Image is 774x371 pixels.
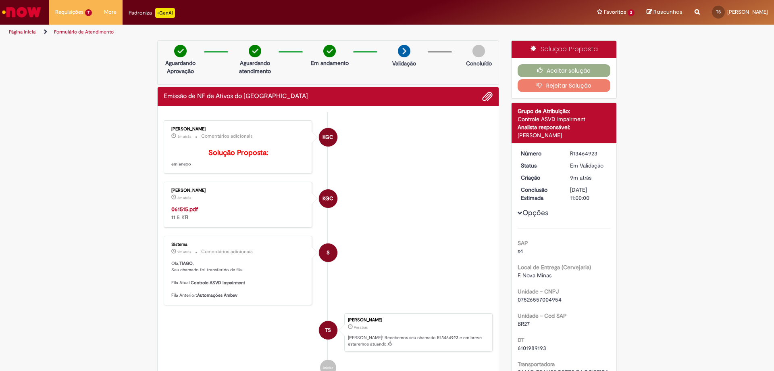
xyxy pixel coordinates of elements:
[322,128,333,147] span: KGC
[177,249,191,254] time: 30/08/2025 11:44:18
[653,8,682,16] span: Rascunhos
[174,45,187,57] img: check-circle-green.png
[628,9,635,16] span: 2
[518,107,611,115] div: Grupo de Atribuição:
[319,128,337,147] div: Karla Gonçalves Costa
[177,134,191,139] time: 30/08/2025 11:50:54
[354,325,368,330] time: 30/08/2025 11:44:15
[482,91,493,102] button: Adicionar anexos
[177,195,191,200] span: 3m atrás
[85,9,92,16] span: 7
[518,79,611,92] button: Rejeitar Solução
[518,123,611,131] div: Analista responsável:
[518,115,611,123] div: Controle ASVD Impairment
[515,161,564,170] dt: Status
[54,29,114,35] a: Formulário de Atendimento
[9,29,37,35] a: Página inicial
[249,45,261,57] img: check-circle-green.png
[570,161,608,170] div: Em Validação
[171,188,306,193] div: [PERSON_NAME]
[570,174,608,182] div: 30/08/2025 11:44:15
[311,59,349,67] p: Em andamento
[323,45,336,57] img: check-circle-green.png
[201,248,253,255] small: Comentários adicionais
[171,127,306,132] div: [PERSON_NAME]
[716,9,721,15] span: TS
[161,59,200,75] p: Aguardando Aprovação
[518,320,530,327] span: BR27
[171,242,306,247] div: Sistema
[518,288,559,295] b: Unidade - CNPJ
[518,272,551,279] span: F. Nova Minas
[518,344,546,352] span: 6101989193
[727,8,768,15] span: [PERSON_NAME]
[354,325,368,330] span: 9m atrás
[177,195,191,200] time: 30/08/2025 11:50:48
[177,134,191,139] span: 3m atrás
[322,189,333,208] span: KGC
[164,93,308,100] h2: Emissão de NF de Ativos do ASVD Histórico de tíquete
[171,205,306,221] div: 11.5 KB
[518,247,523,255] span: s4
[155,8,175,18] p: +GenAi
[472,45,485,57] img: img-circle-grey.png
[164,313,493,352] li: TIAGO SOARES
[518,239,528,247] b: SAP
[171,260,306,298] p: Olá, , Seu chamado foi transferido de fila. Fila Atual: Fila Anterior:
[171,205,198,213] a: 061515.pdf
[570,174,591,181] time: 30/08/2025 11:44:15
[518,64,611,77] button: Aceitar solução
[319,321,337,340] div: TIAGO SOARES
[55,8,83,16] span: Requisições
[179,260,193,266] b: TIAGO
[104,8,117,16] span: More
[171,149,306,168] p: em anexo
[466,59,492,67] p: Concluído
[235,59,275,75] p: Aguardando atendimento
[570,149,608,157] div: R13464923
[518,296,562,303] span: 07526557004954
[518,361,555,368] b: Transportadora
[191,280,245,286] b: Controle ASVD Impairment
[319,189,337,208] div: Karla Gonçalves Costa
[1,4,42,20] img: ServiceNow
[201,133,253,140] small: Comentários adicionais
[392,59,416,67] p: Validação
[515,149,564,157] dt: Número
[604,8,626,16] span: Favoritos
[515,174,564,182] dt: Criação
[348,335,488,347] p: [PERSON_NAME]! Recebemos seu chamado R13464923 e em breve estaremos atuando.
[570,186,608,202] div: [DATE] 11:00:00
[319,243,337,262] div: System
[518,131,611,139] div: [PERSON_NAME]
[647,8,682,16] a: Rascunhos
[515,186,564,202] dt: Conclusão Estimada
[325,321,331,340] span: TS
[398,45,410,57] img: arrow-next.png
[177,249,191,254] span: 9m atrás
[129,8,175,18] div: Padroniza
[197,292,237,298] b: Automações Ambev
[518,264,591,271] b: Local de Entrega (Cervejaria)
[6,25,510,40] ul: Trilhas de página
[518,312,567,319] b: Unidade - Cod SAP
[512,41,617,58] div: Solução Proposta
[327,243,330,262] span: S
[208,148,268,157] b: Solução Proposta:
[348,318,488,323] div: [PERSON_NAME]
[570,174,591,181] span: 9m atrás
[518,336,524,344] b: DT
